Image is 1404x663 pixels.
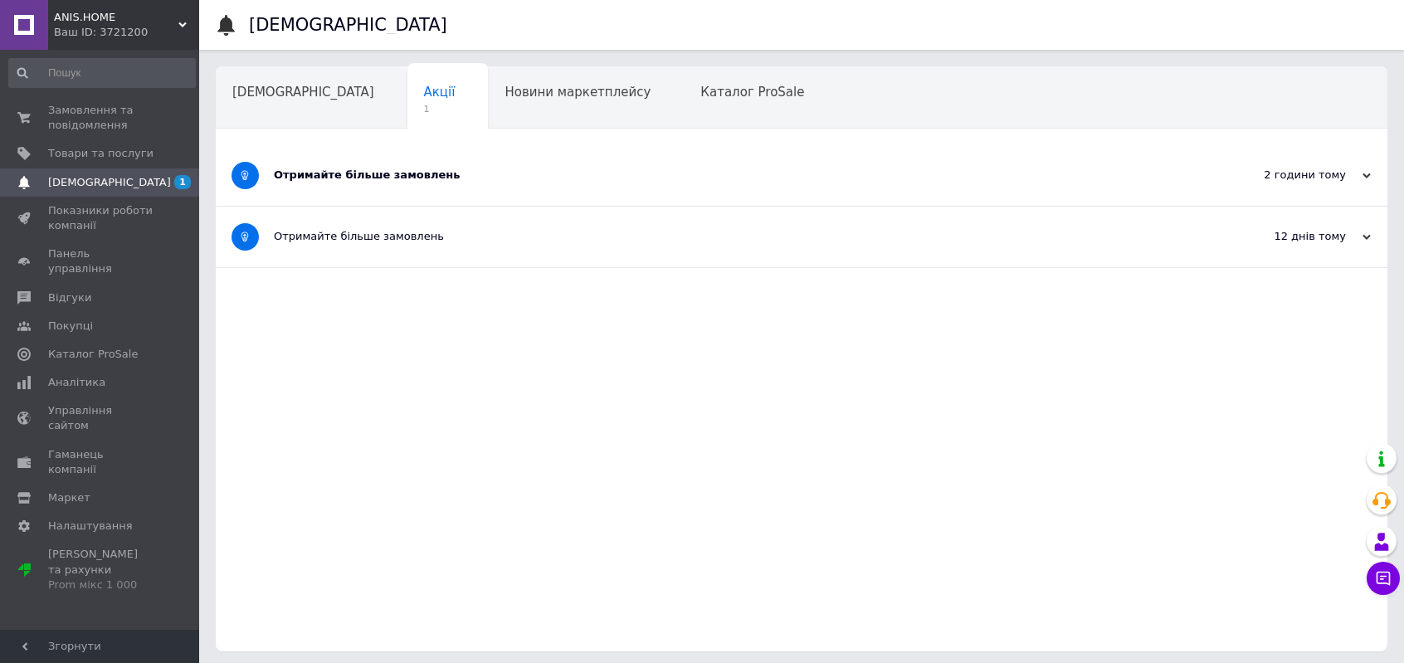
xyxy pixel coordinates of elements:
span: Покупці [48,319,93,334]
input: Пошук [8,58,196,88]
div: Отримайте більше замовлень [274,168,1205,183]
h1: [DEMOGRAPHIC_DATA] [249,15,447,35]
button: Чат з покупцем [1367,562,1400,595]
div: Отримайте більше замовлень [274,229,1205,244]
span: Гаманець компанії [48,447,154,477]
div: Ваш ID: 3721200 [54,25,199,40]
div: 12 днів тому [1205,229,1371,244]
span: 1 [174,175,191,189]
div: Prom мікс 1 000 [48,578,154,592]
span: Акції [424,85,456,100]
span: Новини маркетплейсу [505,85,651,100]
span: Панель управління [48,246,154,276]
span: Аналітика [48,375,105,390]
span: Маркет [48,490,90,505]
span: Замовлення та повідомлення [48,103,154,133]
span: [DEMOGRAPHIC_DATA] [232,85,374,100]
span: Товари та послуги [48,146,154,161]
span: [PERSON_NAME] та рахунки [48,547,154,592]
div: 2 години тому [1205,168,1371,183]
span: [DEMOGRAPHIC_DATA] [48,175,171,190]
span: Каталог ProSale [48,347,138,362]
span: Каталог ProSale [700,85,804,100]
span: Відгуки [48,290,91,305]
span: Управління сайтом [48,403,154,433]
span: Налаштування [48,519,133,534]
span: 1 [424,103,456,115]
span: Показники роботи компанії [48,203,154,233]
span: ANIS.HOME [54,10,178,25]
